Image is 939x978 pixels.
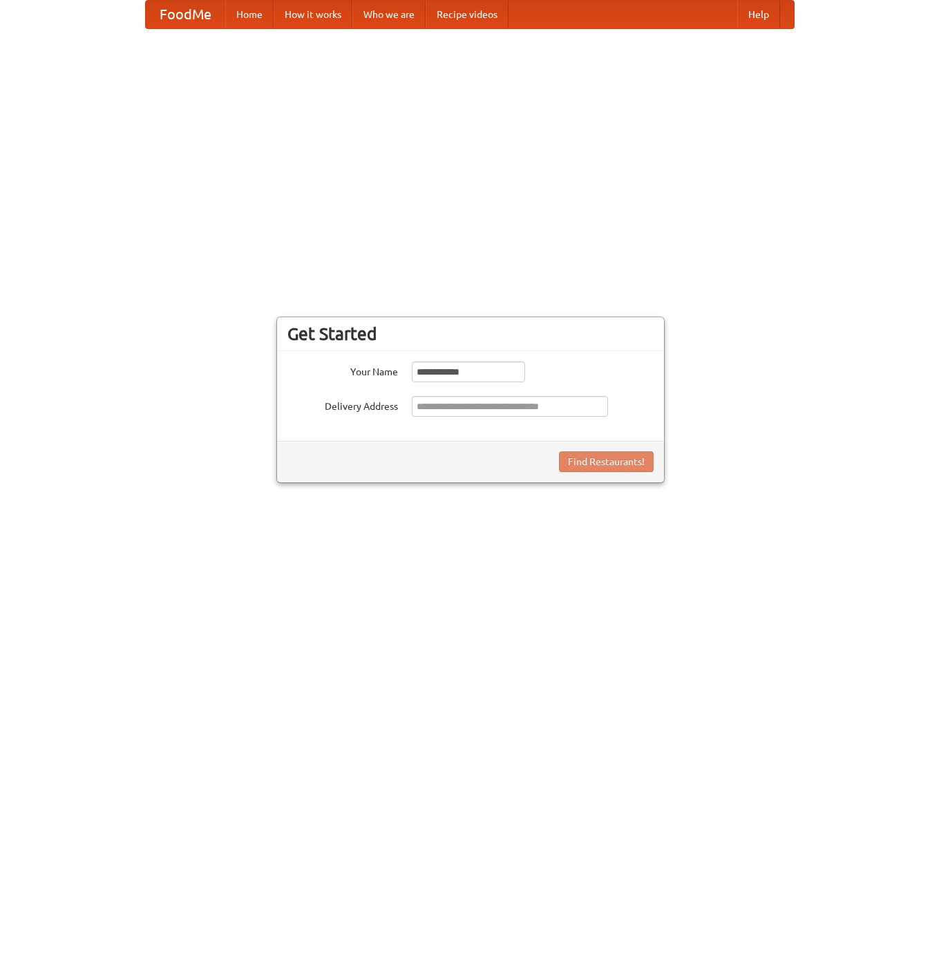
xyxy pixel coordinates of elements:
button: Find Restaurants! [559,451,654,472]
h3: Get Started [287,323,654,344]
a: How it works [274,1,352,28]
a: Who we are [352,1,426,28]
label: Delivery Address [287,396,398,413]
a: FoodMe [146,1,225,28]
a: Help [737,1,780,28]
a: Home [225,1,274,28]
label: Your Name [287,361,398,379]
a: Recipe videos [426,1,509,28]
